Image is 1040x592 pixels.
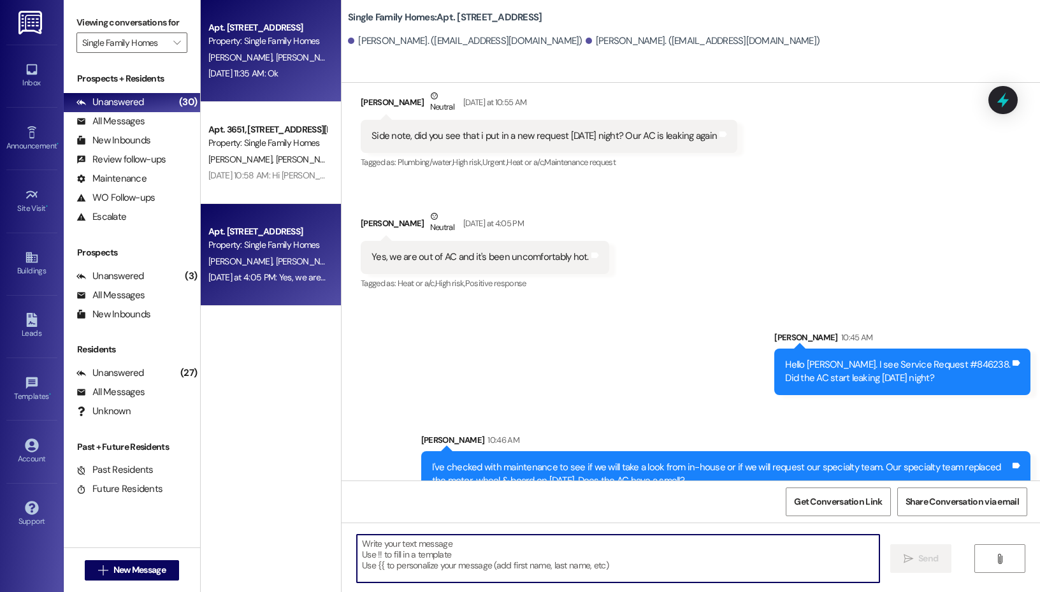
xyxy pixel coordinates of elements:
[6,435,57,469] a: Account
[372,250,589,264] div: Yes, we are out of AC and it's been uncomfortably hot.
[276,52,340,63] span: [PERSON_NAME]
[785,358,1010,386] div: Hello [PERSON_NAME]. I see Service Request #846238. Did the AC start leaking [DATE] night?
[6,309,57,343] a: Leads
[507,157,544,168] span: Heat or a/c ,
[452,157,482,168] span: High risk ,
[586,34,820,48] div: [PERSON_NAME]. ([EMAIL_ADDRESS][DOMAIN_NAME])
[890,544,952,573] button: Send
[361,210,609,241] div: [PERSON_NAME]
[49,390,51,399] span: •
[76,210,126,224] div: Escalate
[98,565,108,575] i: 
[208,123,326,136] div: Apt. 3651, [STREET_ADDRESS][PERSON_NAME]
[82,32,167,53] input: All communities
[64,72,200,85] div: Prospects + Residents
[176,92,200,112] div: (30)
[76,482,162,496] div: Future Residents
[421,433,1030,451] div: [PERSON_NAME]
[435,278,465,289] span: High risk ,
[6,497,57,531] a: Support
[208,21,326,34] div: Apt. [STREET_ADDRESS]
[460,217,524,230] div: [DATE] at 4:05 PM
[76,172,147,185] div: Maintenance
[208,52,276,63] span: [PERSON_NAME]
[398,157,452,168] span: Plumbing/water ,
[113,563,166,577] span: New Message
[6,184,57,219] a: Site Visit •
[208,68,278,79] div: [DATE] 11:35 AM: Ok
[208,34,326,48] div: Property: Single Family Homes
[544,157,616,168] span: Maintenance request
[786,487,890,516] button: Get Conversation Link
[76,191,155,205] div: WO Follow-ups
[76,463,154,477] div: Past Residents
[361,274,609,292] div: Tagged as:
[361,153,737,171] div: Tagged as:
[76,153,166,166] div: Review follow-ups
[173,38,180,48] i: 
[76,386,145,399] div: All Messages
[6,247,57,281] a: Buildings
[460,96,526,109] div: [DATE] at 10:55 AM
[348,34,582,48] div: [PERSON_NAME]. ([EMAIL_ADDRESS][DOMAIN_NAME])
[182,266,200,286] div: (3)
[76,289,145,302] div: All Messages
[774,331,1030,349] div: [PERSON_NAME]
[484,433,519,447] div: 10:46 AM
[398,278,435,289] span: Heat or a/c ,
[897,487,1027,516] button: Share Conversation via email
[76,96,144,109] div: Unanswered
[482,157,507,168] span: Urgent ,
[177,363,200,383] div: (27)
[348,11,542,24] b: Single Family Homes: Apt. [STREET_ADDRESS]
[208,136,326,150] div: Property: Single Family Homes
[995,554,1004,564] i: 
[432,461,1010,488] div: I've checked with maintenance to see if we will take a look from in-house or if we will request o...
[838,331,873,344] div: 10:45 AM
[57,140,59,148] span: •
[64,246,200,259] div: Prospects
[361,89,737,120] div: [PERSON_NAME]
[465,278,526,289] span: Positive response
[6,372,57,407] a: Templates •
[64,440,200,454] div: Past + Future Residents
[904,554,913,564] i: 
[76,366,144,380] div: Unanswered
[76,270,144,283] div: Unanswered
[76,13,187,32] label: Viewing conversations for
[76,308,150,321] div: New Inbounds
[208,256,276,267] span: [PERSON_NAME]
[208,271,479,283] div: [DATE] at 4:05 PM: Yes, we are out of AC and it's been uncomfortably hot.
[85,560,179,581] button: New Message
[76,115,145,128] div: All Messages
[208,154,276,165] span: [PERSON_NAME]
[428,210,457,236] div: Neutral
[46,202,48,211] span: •
[208,238,326,252] div: Property: Single Family Homes
[18,11,45,34] img: ResiDesk Logo
[276,256,340,267] span: [PERSON_NAME]
[372,129,717,143] div: Side note, did you see that i put in a new request [DATE] night? Our AC is leaking again
[428,89,457,116] div: Neutral
[76,405,131,418] div: Unknown
[794,495,882,509] span: Get Conversation Link
[918,552,938,565] span: Send
[76,134,150,147] div: New Inbounds
[6,59,57,93] a: Inbox
[208,225,326,238] div: Apt. [STREET_ADDRESS]
[906,495,1019,509] span: Share Conversation via email
[64,343,200,356] div: Residents
[276,154,340,165] span: [PERSON_NAME]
